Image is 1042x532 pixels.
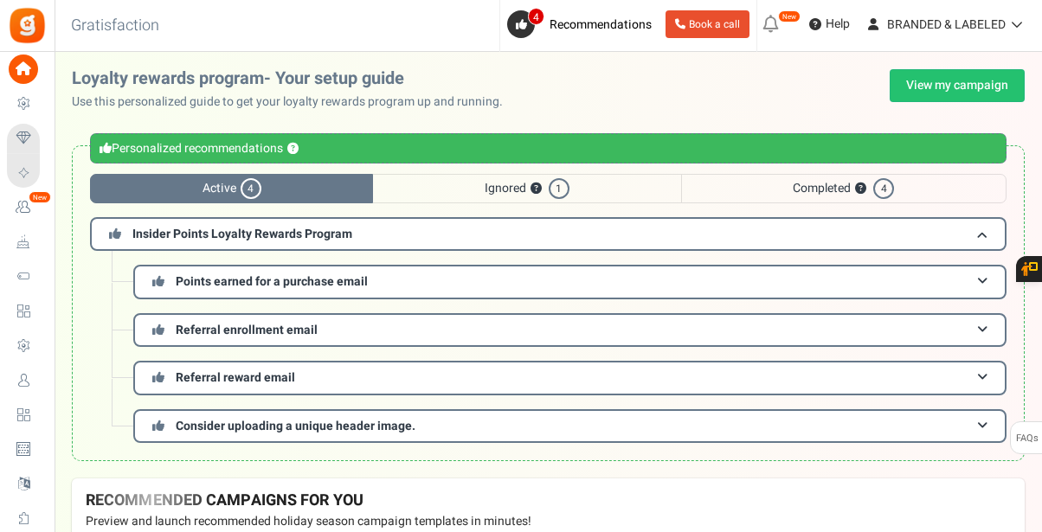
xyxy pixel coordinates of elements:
span: 4 [873,178,894,199]
a: View my campaign [890,69,1025,102]
em: New [29,191,51,203]
span: Referral reward email [176,369,295,387]
em: New [778,10,801,22]
span: FAQs [1015,422,1039,455]
p: Preview and launch recommended holiday season campaign templates in minutes! [86,513,1011,530]
span: Completed [681,174,1007,203]
span: Insider Points Loyalty Rewards Program [132,225,352,243]
span: 4 [528,8,544,25]
div: Personalized recommendations [90,133,1007,163]
span: Consider uploading a unique header image. [176,417,415,435]
img: Gratisfaction [8,6,47,45]
span: Ignored [373,174,680,203]
button: ? [855,183,866,195]
span: BRANDED & LABELED [887,16,1006,34]
span: 1 [549,178,569,199]
span: Referral enrollment email [176,321,318,339]
a: 4 Recommendations [507,10,659,38]
a: Help [802,10,857,38]
span: Recommendations [550,16,652,34]
button: ? [287,144,299,155]
h4: RECOMMENDED CAMPAIGNS FOR YOU [86,492,1011,510]
a: Book a call [666,10,749,38]
h2: Loyalty rewards program- Your setup guide [72,69,517,88]
button: ? [531,183,542,195]
span: 4 [241,178,261,199]
a: New [7,193,47,222]
h3: Gratisfaction [52,9,178,43]
span: Help [821,16,850,33]
span: Points earned for a purchase email [176,272,368,291]
p: Use this personalized guide to get your loyalty rewards program up and running. [72,93,517,111]
span: Active [90,174,373,203]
